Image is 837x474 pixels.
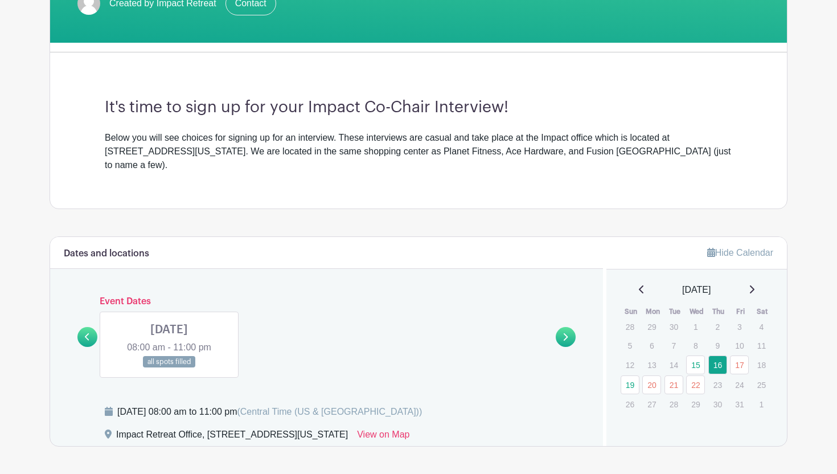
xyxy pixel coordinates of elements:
[752,306,774,317] th: Sat
[621,395,639,413] p: 26
[620,306,642,317] th: Sun
[708,355,727,374] a: 16
[664,356,683,374] p: 14
[752,318,771,336] p: 4
[105,131,732,172] div: Below you will see choices for signing up for an interview. These interviews are casual and take ...
[621,337,639,354] p: 5
[664,395,683,413] p: 28
[686,395,705,413] p: 29
[752,337,771,354] p: 11
[642,375,661,394] a: 20
[664,375,683,394] a: 21
[642,356,661,374] p: 13
[664,306,686,317] th: Tue
[642,337,661,354] p: 6
[686,355,705,374] a: 15
[730,355,749,374] a: 17
[686,306,708,317] th: Wed
[642,318,661,336] p: 29
[682,283,711,297] span: [DATE]
[664,318,683,336] p: 30
[708,306,730,317] th: Thu
[752,376,771,394] p: 25
[730,318,749,336] p: 3
[686,375,705,394] a: 22
[621,375,639,394] a: 19
[729,306,752,317] th: Fri
[708,337,727,354] p: 9
[686,318,705,336] p: 1
[752,356,771,374] p: 18
[686,337,705,354] p: 8
[621,318,639,336] p: 28
[664,337,683,354] p: 7
[730,337,749,354] p: 10
[117,405,422,419] div: [DATE] 08:00 am to 11:00 pm
[621,356,639,374] p: 12
[730,376,749,394] p: 24
[357,428,409,446] a: View on Map
[708,318,727,336] p: 2
[752,395,771,413] p: 1
[116,428,348,446] div: Impact Retreat Office, [STREET_ADDRESS][US_STATE]
[708,376,727,394] p: 23
[708,395,727,413] p: 30
[642,306,664,317] th: Mon
[707,248,773,258] a: Hide Calendar
[105,98,732,117] h3: It's time to sign up for your Impact Co-Chair Interview!
[237,407,422,416] span: (Central Time (US & [GEOGRAPHIC_DATA]))
[97,296,556,307] h6: Event Dates
[64,248,149,259] h6: Dates and locations
[730,395,749,413] p: 31
[642,395,661,413] p: 27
